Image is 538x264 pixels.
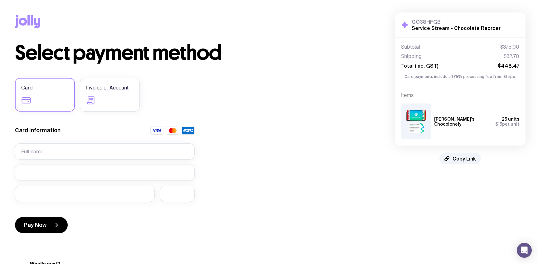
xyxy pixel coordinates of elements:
span: Card [21,84,33,92]
span: Subtotal [401,44,420,50]
span: Pay Now [24,221,46,229]
span: 25 units [502,117,519,122]
iframe: Secure card number input frame [21,170,188,175]
h3: QO38HFGB [412,19,501,25]
h1: Select payment method [15,43,367,63]
span: Copy Link [453,156,476,162]
button: Pay Now [15,217,68,233]
div: Open Intercom Messenger [517,243,532,258]
span: $375.00 [500,44,519,50]
button: Copy Link [439,153,481,164]
span: $32.70 [504,53,519,60]
h4: Items [401,92,519,98]
h2: Service Stream - Chocolate Reorder [412,25,501,31]
span: Shipping [401,53,422,60]
p: Card payments include a 1.75% processing fee from Stripe. [401,74,519,79]
iframe: Secure CVC input frame [166,191,188,197]
span: per unit [495,122,519,127]
input: Full name [15,143,195,160]
span: Total (inc. GST) [401,63,438,69]
span: $15 [495,122,502,127]
span: $448.47 [498,63,519,69]
label: Card Information [15,127,61,134]
h3: [PERSON_NAME]'s Chocolonely [434,117,490,127]
iframe: Secure expiration date input frame [21,191,148,197]
span: Invoice or Account [86,84,128,92]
